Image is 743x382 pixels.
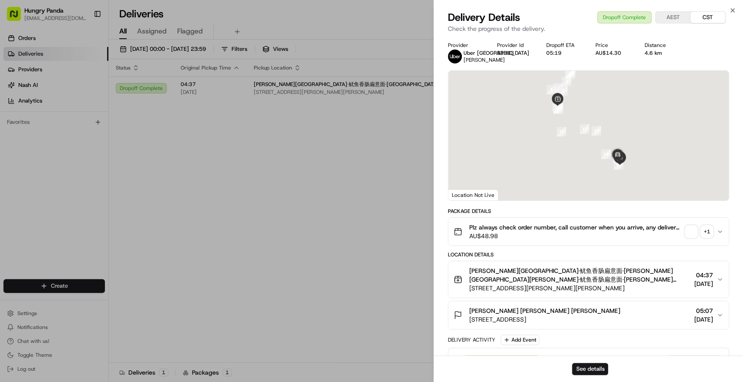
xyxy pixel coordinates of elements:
span: [DATE] [694,315,713,324]
div: Past conversations [9,113,58,120]
span: 05:07 [694,306,713,315]
span: [STREET_ADDRESS][PERSON_NAME][PERSON_NAME] [469,284,691,292]
span: [PERSON_NAME] [27,135,71,142]
button: Plz always check order number, call customer when you arrive, any delivery issues, Contact WhatsA... [448,218,729,246]
div: Location Details [448,251,729,258]
img: Bea Lacdao [9,126,23,140]
div: Delivery Activity [448,336,495,343]
div: 05:19 [546,50,582,56]
span: 8月15日 [34,158,54,165]
div: 5 [566,67,575,77]
span: API Documentation [82,194,140,203]
span: Delivery Details [448,10,520,24]
span: [PERSON_NAME][GEOGRAPHIC_DATA]·鱿鱼香肠扁意面·[PERSON_NAME][GEOGRAPHIC_DATA][PERSON_NAME]·鱿鱼香肠扁意面·[PERSO... [469,266,691,284]
a: 📗Knowledge Base [5,191,70,206]
a: 💻API Documentation [70,191,143,206]
div: 4.6 km [645,50,680,56]
div: Dropoff ETA [546,42,582,49]
div: 9 [552,102,562,111]
span: 8月19日 [77,135,97,142]
a: Powered byPylon [61,215,105,222]
div: Package Details [448,208,729,215]
div: 11 [557,127,566,136]
div: 7 [558,86,568,96]
img: Nash [9,9,26,26]
button: CST [690,12,725,23]
div: 13 [592,126,601,136]
img: 4281594248423_2fcf9dad9f2a874258b8_72.png [18,83,34,99]
input: Clear [23,56,144,65]
img: 1736555255976-a54dd68f-1ca7-489b-9aae-adbdc363a1c4 [17,135,24,142]
button: [PERSON_NAME] [PERSON_NAME] [PERSON_NAME][STREET_ADDRESS]05:07[DATE] [448,301,729,329]
div: 14 [601,149,611,159]
span: Pylon [87,216,105,222]
div: Start new chat [39,83,143,92]
button: +1 [685,226,713,238]
img: 1736555255976-a54dd68f-1ca7-489b-9aae-adbdc363a1c4 [9,83,24,99]
div: 10 [553,104,563,114]
div: 📗 [9,195,16,202]
div: 6 [565,70,575,79]
div: 12 [580,124,589,134]
p: Check the progress of the delivery. [448,24,729,33]
div: Price [595,42,631,49]
span: [PERSON_NAME] [464,56,505,63]
button: See details [572,363,608,375]
div: 2 [554,83,563,93]
div: 1 [547,85,556,94]
span: Plz always check order number, call customer when you arrive, any delivery issues, Contact WhatsA... [469,223,682,232]
div: + 1 [701,226,713,238]
div: 💻 [74,195,81,202]
div: Location Not Live [448,189,498,200]
span: AU$48.98 [469,232,682,240]
span: • [29,158,32,165]
button: AEST [656,12,690,23]
button: See all [135,111,158,122]
button: B3393 [497,50,514,56]
div: 3 [562,76,572,86]
div: 8 [554,103,563,113]
span: Uber [GEOGRAPHIC_DATA] [464,50,529,56]
div: AU$14.30 [595,50,631,56]
button: Add Event [501,335,539,345]
div: Provider Id [497,42,532,49]
img: uber-new-logo.jpeg [448,50,462,63]
span: [STREET_ADDRESS] [469,315,620,324]
span: [DATE] [694,279,713,288]
div: We're available if you need us! [39,92,120,99]
div: Distance [645,42,680,49]
span: Knowledge Base [17,194,67,203]
p: Welcome 👋 [9,35,158,49]
div: Provider [448,42,483,49]
button: Start new chat [148,86,158,96]
button: [PERSON_NAME][GEOGRAPHIC_DATA]·鱿鱼香肠扁意面·[PERSON_NAME][GEOGRAPHIC_DATA][PERSON_NAME]·鱿鱼香肠扁意面·[PERSO... [448,261,729,298]
span: [PERSON_NAME] [PERSON_NAME] [PERSON_NAME] [469,306,620,315]
span: • [72,135,75,142]
span: 04:37 [694,271,713,279]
